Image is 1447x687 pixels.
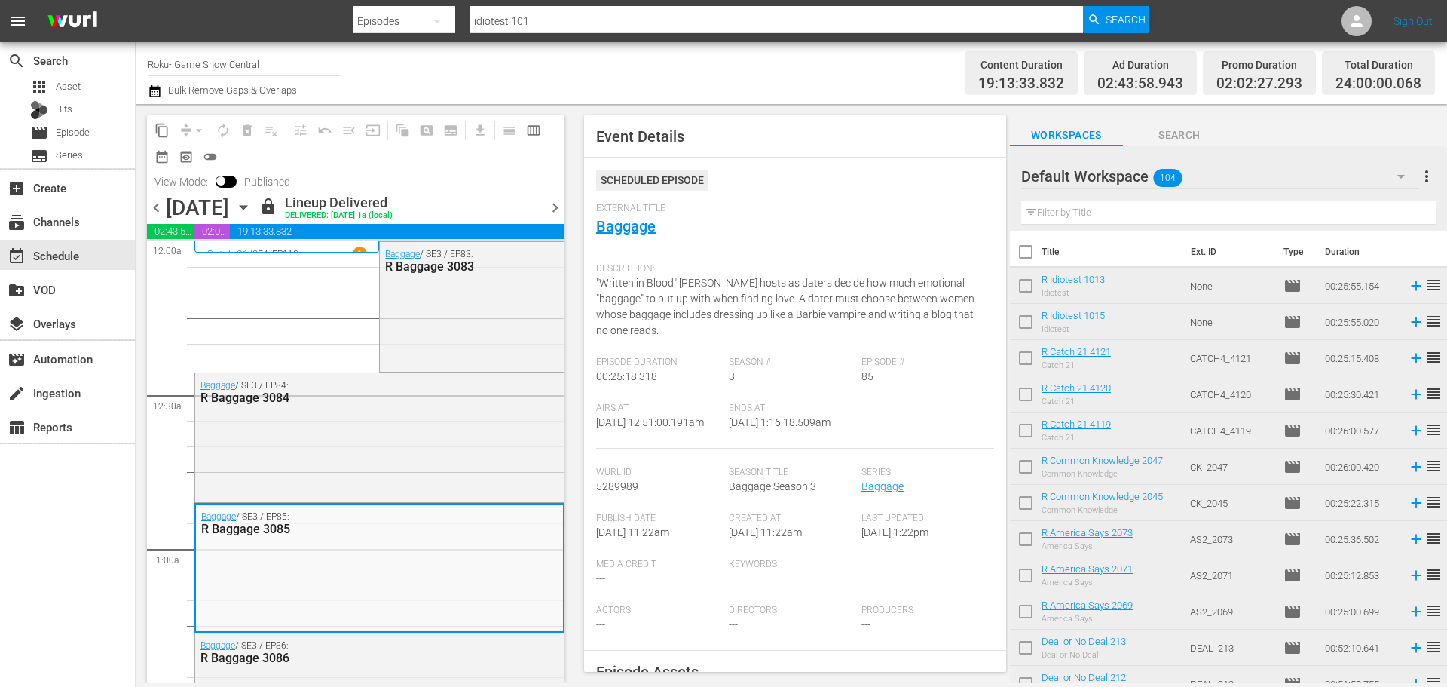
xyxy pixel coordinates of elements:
[1393,15,1433,27] a: Sign Out
[272,249,298,259] p: EP118
[249,249,252,259] p: /
[1335,54,1421,75] div: Total Duration
[1042,614,1133,624] div: America Says
[1283,385,1302,403] span: Episode
[596,370,657,382] span: 00:25:18.318
[596,559,721,571] span: Media Credit
[147,224,194,239] span: 02:43:58.943
[1424,276,1442,294] span: reorder
[166,195,229,220] div: [DATE]
[1216,54,1302,75] div: Promo Duration
[1042,382,1111,394] a: R Catch 21 4120
[596,203,987,215] span: External Title
[201,522,484,536] div: R Baggage 3085
[1408,531,1424,547] svg: Add to Schedule
[596,572,605,584] span: ---
[1283,313,1302,331] span: Episode
[1184,557,1277,593] td: AS2_2071
[1042,578,1133,587] div: America Says
[1042,505,1163,515] div: Common Knowledge
[729,559,854,571] span: Keywords
[596,263,987,275] span: Description:
[235,118,259,143] span: Select an event to delete
[285,195,393,211] div: Lineup Delivered
[1097,54,1183,75] div: Ad Duration
[154,123,170,138] span: content_copy
[596,277,974,336] span: "Written in Blood" [PERSON_NAME] hosts as daters decide how much emotional "baggage" to put up wi...
[200,380,485,405] div: / SE3 / EP84:
[1042,397,1111,406] div: Catch 21
[1319,521,1402,557] td: 00:25:36.502
[285,211,393,221] div: DELIVERED: [DATE] 1a (local)
[1184,304,1277,340] td: None
[596,170,708,191] div: Scheduled Episode
[201,511,484,536] div: / SE3 / EP85:
[596,357,721,369] span: Episode Duration
[259,198,277,216] span: lock
[1042,636,1126,647] a: Deal or No Deal 213
[200,640,235,651] a: Baggage
[596,663,699,681] span: Episode Assets
[361,118,385,143] span: Update Metadata from Key Asset
[596,605,721,617] span: Actors
[729,467,854,479] span: Season Title
[526,123,541,138] span: calendar_view_week_outlined
[1184,376,1277,413] td: CATCH4_4120
[200,640,485,665] div: / SE3 / EP86:
[9,12,27,30] span: menu
[1153,162,1182,194] span: 104
[1021,155,1419,198] div: Default Workspace
[1424,457,1442,475] span: reorder
[8,213,26,232] span: Channels
[8,385,26,403] span: Ingestion
[1042,541,1133,551] div: America Says
[1123,126,1236,145] span: Search
[1010,126,1123,145] span: Workspaces
[729,370,735,382] span: 3
[1042,288,1105,298] div: Idiotest
[1184,485,1277,521] td: CK_2045
[166,84,297,96] span: Bulk Remove Gaps & Overlaps
[230,224,564,239] span: 19:13:33.832
[56,148,83,163] span: Series
[8,315,26,333] span: Overlays
[1408,603,1424,620] svg: Add to Schedule
[439,118,463,143] span: Create Series Block
[198,145,222,169] span: 24 hours Lineup View is OFF
[1274,231,1316,273] th: Type
[1316,231,1406,273] th: Duration
[1418,158,1436,195] button: more_vert
[150,145,174,169] span: Month Calendar View
[978,75,1064,93] span: 19:13:33.832
[596,403,721,415] span: Airs At
[861,618,870,630] span: ---
[30,124,48,142] span: Episode
[1408,422,1424,439] svg: Add to Schedule
[1408,350,1424,367] svg: Add to Schedule
[1424,385,1442,403] span: reorder
[259,118,283,143] span: Clear Lineup
[8,247,26,265] span: Schedule
[154,149,170,164] span: date_range_outlined
[1184,630,1277,666] td: DEAL_213
[203,149,218,164] span: toggle_off
[492,115,522,145] span: Day Calendar View
[1424,421,1442,439] span: reorder
[1319,630,1402,666] td: 00:52:10.641
[1216,75,1302,93] span: 02:02:27.293
[1408,459,1424,475] svg: Add to Schedule
[1283,603,1302,621] span: Episode
[337,118,361,143] span: Fill episodes with ad slates
[1042,419,1111,430] a: R Catch 21 4119
[861,513,987,525] span: Last Updated
[1042,491,1163,502] a: R Common Knowledge 2045
[56,125,90,140] span: Episode
[1319,593,1402,630] td: 00:25:00.699
[1408,386,1424,403] svg: Add to Schedule
[147,176,216,188] span: View Mode:
[1408,278,1424,294] svg: Add to Schedule
[1184,413,1277,449] td: CATCH4_4119
[1106,6,1146,33] span: Search
[30,78,48,96] span: Asset
[861,357,987,369] span: Episode #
